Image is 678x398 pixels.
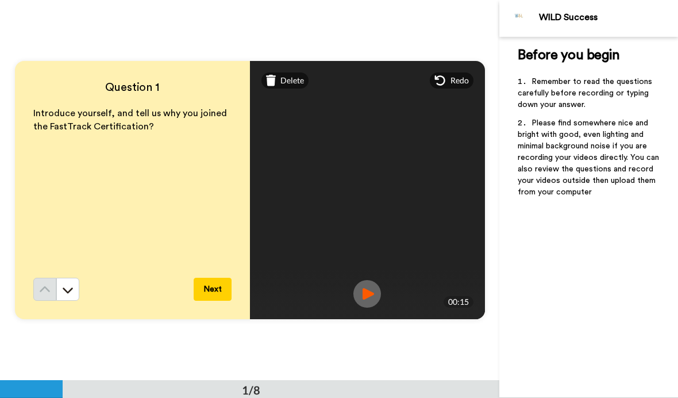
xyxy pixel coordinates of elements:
div: 1/8 [224,382,279,398]
div: Redo [430,72,473,89]
div: Delete [261,72,309,89]
div: 00:15 [444,296,473,308]
span: Delete [280,75,304,86]
div: WILD Success [539,12,677,23]
span: Please find somewhere nice and bright with good, even lighting and minimal background noise if yo... [518,119,661,196]
button: Next [194,278,232,301]
img: Profile Image [506,5,533,32]
img: ic_record_play.svg [353,280,381,308]
span: Introduce yourself, and tell us why you joined the FastTrack Certification? [33,109,229,131]
span: Remember to read the questions carefully before recording or typing down your answer. [518,78,654,109]
span: Before you begin [518,48,619,62]
h4: Question 1 [33,79,232,95]
span: Redo [450,75,469,86]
